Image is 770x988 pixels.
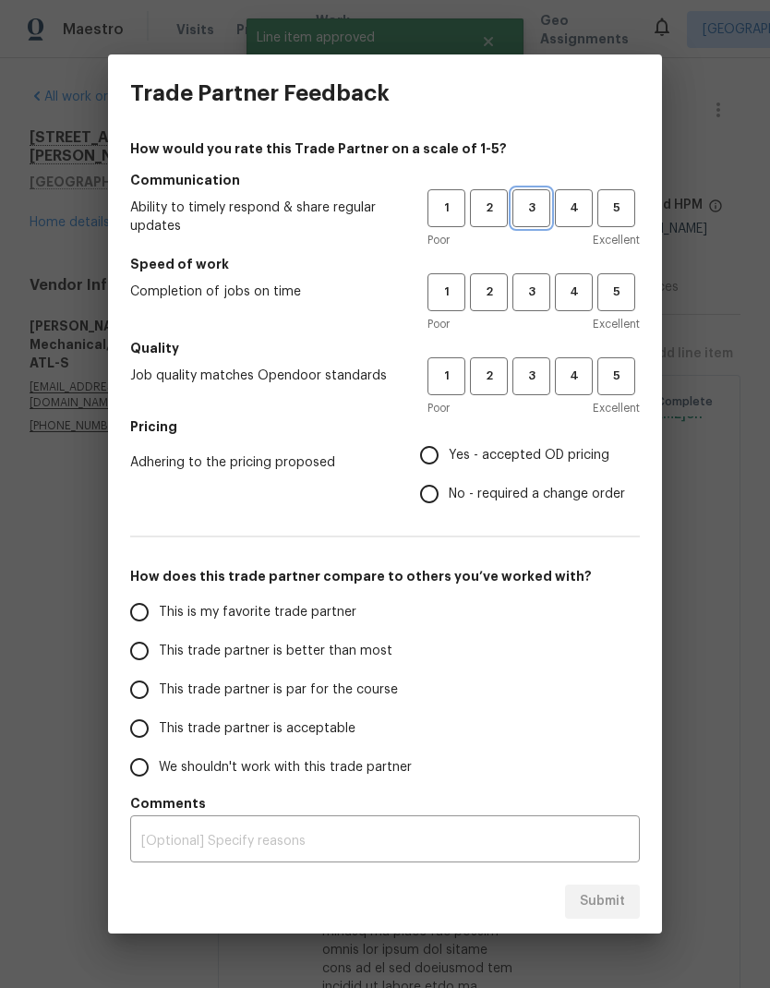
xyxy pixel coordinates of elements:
[159,603,356,622] span: This is my favorite trade partner
[514,282,548,303] span: 3
[130,417,640,436] h5: Pricing
[427,273,465,311] button: 1
[427,189,465,227] button: 1
[130,453,391,472] span: Adhering to the pricing proposed
[159,681,398,700] span: This trade partner is par for the course
[427,231,450,249] span: Poor
[130,139,640,158] h4: How would you rate this Trade Partner on a scale of 1-5?
[514,366,548,387] span: 3
[599,198,633,219] span: 5
[555,357,593,395] button: 4
[557,366,591,387] span: 4
[557,282,591,303] span: 4
[597,273,635,311] button: 5
[429,198,463,219] span: 1
[512,357,550,395] button: 3
[599,282,633,303] span: 5
[449,446,609,465] span: Yes - accepted OD pricing
[130,255,640,273] h5: Speed of work
[130,339,640,357] h5: Quality
[599,366,633,387] span: 5
[427,399,450,417] span: Poor
[130,80,390,106] h3: Trade Partner Feedback
[159,758,412,777] span: We shouldn't work with this trade partner
[470,357,508,395] button: 2
[130,794,640,813] h5: Comments
[593,399,640,417] span: Excellent
[555,273,593,311] button: 4
[449,485,625,504] span: No - required a change order
[130,593,640,787] div: How does this trade partner compare to others you’ve worked with?
[512,189,550,227] button: 3
[472,366,506,387] span: 2
[427,315,450,333] span: Poor
[470,189,508,227] button: 2
[597,357,635,395] button: 5
[429,282,463,303] span: 1
[597,189,635,227] button: 5
[159,642,392,661] span: This trade partner is better than most
[130,199,398,235] span: Ability to timely respond & share regular updates
[130,367,398,385] span: Job quality matches Opendoor standards
[429,366,463,387] span: 1
[593,315,640,333] span: Excellent
[593,231,640,249] span: Excellent
[472,282,506,303] span: 2
[472,198,506,219] span: 2
[470,273,508,311] button: 2
[130,567,640,585] h5: How does this trade partner compare to others you’ve worked with?
[514,198,548,219] span: 3
[555,189,593,227] button: 4
[427,357,465,395] button: 1
[130,283,398,301] span: Completion of jobs on time
[130,171,640,189] h5: Communication
[512,273,550,311] button: 3
[420,436,640,513] div: Pricing
[557,198,591,219] span: 4
[159,719,355,739] span: This trade partner is acceptable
